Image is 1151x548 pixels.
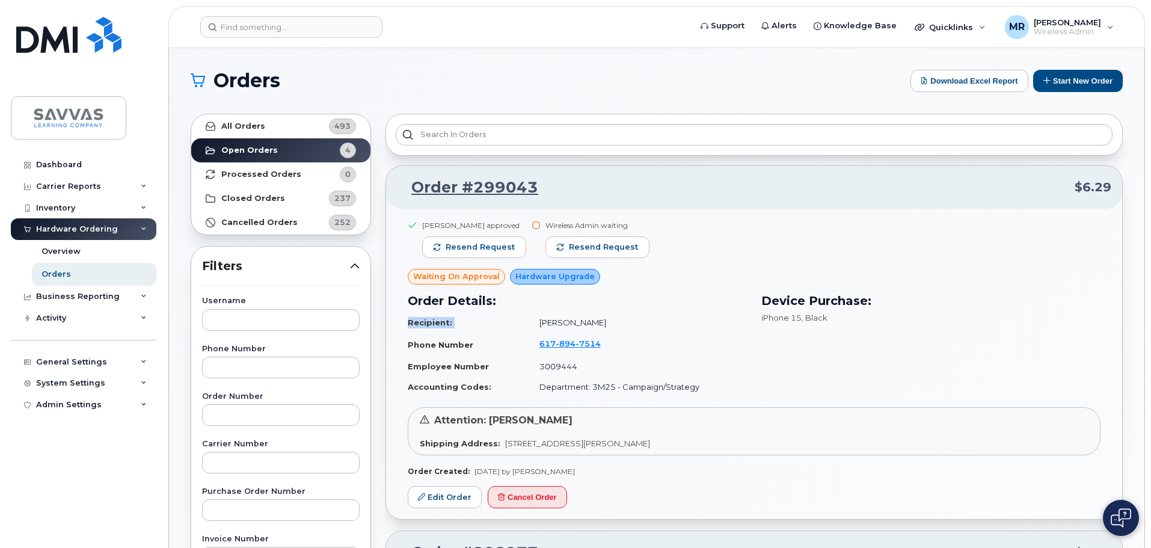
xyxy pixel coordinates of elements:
[420,439,500,448] strong: Shipping Address:
[345,168,351,180] span: 0
[408,340,473,349] strong: Phone Number
[529,377,747,398] td: Department: 3M25 - Campaign/Strategy
[529,356,747,377] td: 3009444
[397,177,538,199] a: Order #299043
[422,236,526,258] button: Resend request
[334,217,351,228] span: 252
[910,70,1028,92] button: Download Excel Report
[213,72,280,90] span: Orders
[221,194,285,203] strong: Closed Orders
[345,144,351,156] span: 4
[575,339,601,348] span: 7514
[191,186,370,211] a: Closed Orders237
[434,414,572,426] span: Attention: [PERSON_NAME]
[761,313,802,322] span: iPhone 15
[408,318,452,327] strong: Recipient:
[1033,70,1123,92] button: Start New Order
[545,236,649,258] button: Resend request
[334,120,351,132] span: 493
[202,440,360,448] label: Carrier Number
[202,345,360,353] label: Phone Number
[539,339,601,348] span: 617
[515,271,595,282] span: Hardware Upgrade
[221,122,265,131] strong: All Orders
[474,467,575,476] span: [DATE] by [PERSON_NAME]
[408,292,747,310] h3: Order Details:
[221,218,298,227] strong: Cancelled Orders
[802,313,827,322] span: , Black
[334,192,351,204] span: 237
[408,486,482,508] a: Edit Order
[505,439,650,448] span: [STREET_ADDRESS][PERSON_NAME]
[529,312,747,333] td: [PERSON_NAME]
[545,220,649,230] div: Wireless Admin waiting
[221,170,301,179] strong: Processed Orders
[191,162,370,186] a: Processed Orders0
[221,146,278,155] strong: Open Orders
[1075,179,1111,196] span: $6.29
[408,382,491,392] strong: Accounting Codes:
[202,535,360,543] label: Invoice Number
[569,242,638,253] span: Resend request
[539,339,615,348] a: 6178947514
[408,362,489,371] strong: Employee Number
[396,124,1113,146] input: Search in orders
[191,114,370,138] a: All Orders493
[1111,508,1131,528] img: Open chat
[761,292,1100,310] h3: Device Purchase:
[191,138,370,162] a: Open Orders4
[422,220,526,230] div: [PERSON_NAME] approved
[202,257,350,275] span: Filters
[202,393,360,401] label: Order Number
[202,488,360,496] label: Purchase Order Number
[488,486,567,508] button: Cancel Order
[556,339,575,348] span: 894
[408,467,470,476] strong: Order Created:
[191,211,370,235] a: Cancelled Orders252
[413,271,500,282] span: Waiting On Approval
[446,242,515,253] span: Resend request
[202,297,360,305] label: Username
